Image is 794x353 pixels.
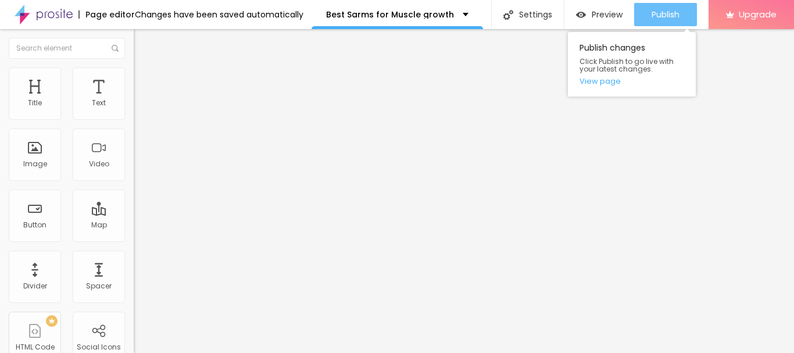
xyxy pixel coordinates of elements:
[568,32,696,97] div: Publish changes
[135,10,303,19] div: Changes have been saved automatically
[78,10,135,19] div: Page editor
[134,29,794,353] iframe: Editor
[326,10,454,19] p: Best Sarms for Muscle growth
[503,10,513,20] img: Icone
[89,160,109,168] div: Video
[23,160,47,168] div: Image
[634,3,697,26] button: Publish
[91,221,107,229] div: Map
[77,343,121,351] div: Social Icons
[592,10,623,19] span: Preview
[652,10,679,19] span: Publish
[564,3,634,26] button: Preview
[739,9,777,19] span: Upgrade
[28,99,42,107] div: Title
[576,10,586,20] img: view-1.svg
[16,343,55,351] div: HTML Code
[23,221,47,229] div: Button
[86,282,112,290] div: Spacer
[23,282,47,290] div: Divider
[580,58,684,73] span: Click Publish to go live with your latest changes.
[92,99,106,107] div: Text
[580,77,684,85] a: View page
[9,38,125,59] input: Search element
[112,45,119,52] img: Icone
